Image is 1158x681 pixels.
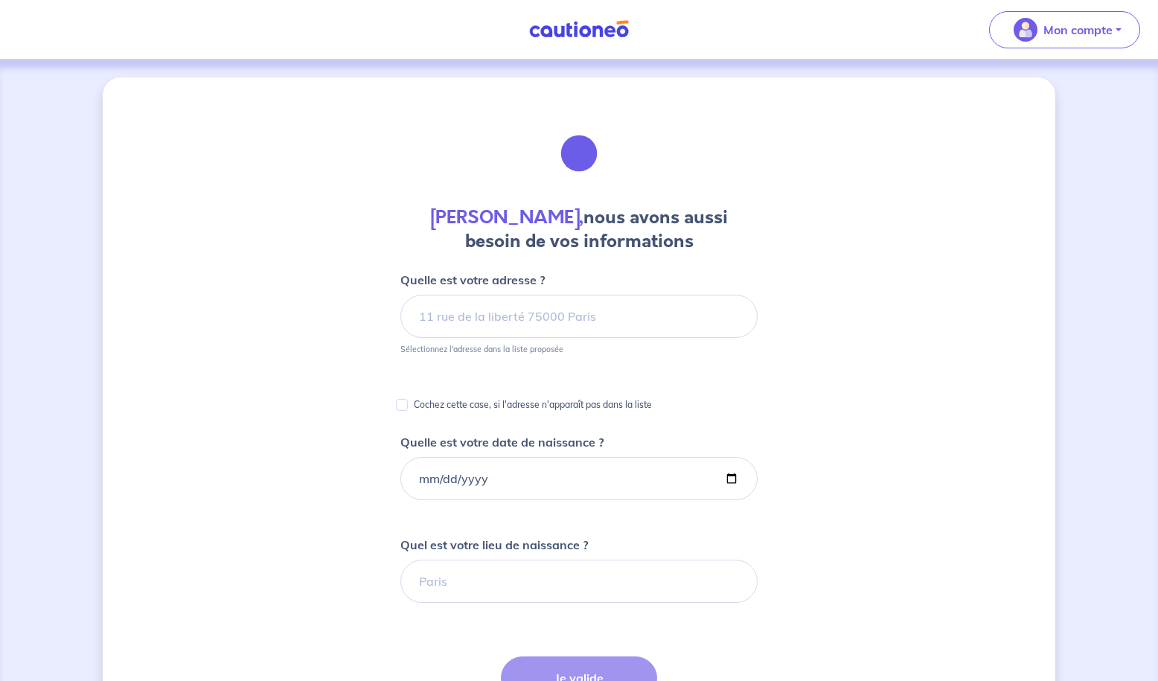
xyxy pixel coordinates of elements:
[430,205,583,230] strong: [PERSON_NAME],
[400,560,758,603] input: Paris
[400,344,563,354] p: Sélectionnez l'adresse dans la liste proposée
[400,457,758,500] input: 01/01/1980
[539,113,619,194] img: illu_document_signature.svg
[1014,18,1037,42] img: illu_account_valid_menu.svg
[400,205,758,253] h4: nous avons aussi besoin de vos informations
[1043,21,1113,39] p: Mon compte
[989,11,1140,48] button: illu_account_valid_menu.svgMon compte
[414,396,652,414] p: Cochez cette case, si l'adresse n'apparaît pas dans la liste
[400,271,545,289] p: Quelle est votre adresse ?
[523,20,635,39] img: Cautioneo
[400,536,588,554] p: Quel est votre lieu de naissance ?
[400,433,604,451] p: Quelle est votre date de naissance ?
[400,295,758,338] input: 11 rue de la liberté 75000 Paris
